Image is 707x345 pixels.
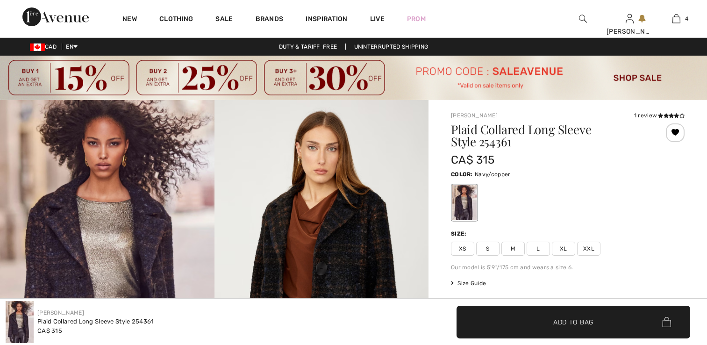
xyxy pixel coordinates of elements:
[370,14,385,24] a: Live
[662,317,671,327] img: Bag.svg
[579,13,587,24] img: search the website
[6,301,34,343] img: Plaid Collared Long Sleeve Style 254361
[407,14,426,24] a: Prom
[672,13,680,24] img: My Bag
[159,15,193,25] a: Clothing
[22,7,89,26] img: 1ère Avenue
[552,242,575,256] span: XL
[653,13,699,24] a: 4
[553,317,593,327] span: Add to Bag
[452,185,477,220] div: Navy/copper
[256,15,284,25] a: Brands
[607,27,652,36] div: [PERSON_NAME]
[475,171,510,178] span: Navy/copper
[451,242,474,256] span: XS
[451,263,685,272] div: Our model is 5'9"/175 cm and wears a size 6.
[501,242,525,256] span: M
[451,123,646,148] h1: Plaid Collared Long Sleeve Style 254361
[451,171,473,178] span: Color:
[37,317,154,326] div: Plaid Collared Long Sleeve Style 254361
[451,112,498,119] a: [PERSON_NAME]
[215,15,233,25] a: Sale
[30,43,45,51] img: Canadian Dollar
[476,242,500,256] span: S
[306,15,347,25] span: Inspiration
[634,111,685,120] div: 1 review
[66,43,78,50] span: EN
[457,306,690,338] button: Add to Bag
[685,14,688,23] span: 4
[626,13,634,24] img: My Info
[451,279,486,287] span: Size Guide
[648,275,698,298] iframe: Opens a widget where you can chat to one of our agents
[451,230,469,238] div: Size:
[37,327,62,334] span: CA$ 315
[626,14,634,23] a: Sign In
[451,153,494,166] span: CA$ 315
[30,43,60,50] span: CAD
[577,242,600,256] span: XXL
[122,15,137,25] a: New
[37,309,84,316] a: [PERSON_NAME]
[527,242,550,256] span: L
